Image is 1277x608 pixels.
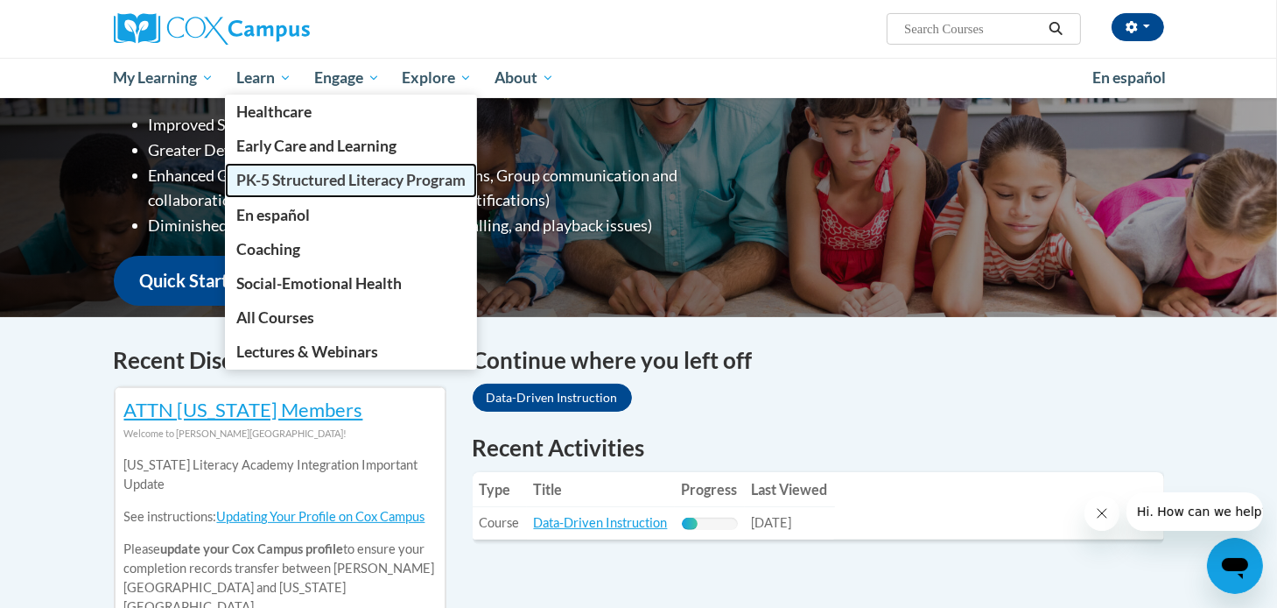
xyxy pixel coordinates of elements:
span: Learn [236,67,291,88]
span: PK-5 Structured Literacy Program [236,171,466,189]
a: Lectures & Webinars [225,335,477,369]
h4: Recent Discussions [114,343,446,378]
a: Data-Driven Instruction [473,384,632,412]
span: All Courses [236,308,314,327]
a: About [483,58,565,98]
div: Welcome to [PERSON_NAME][GEOGRAPHIC_DATA]! [124,424,436,443]
button: Account Settings [1112,13,1164,41]
h1: Recent Activities [473,432,1164,463]
a: All Courses [225,300,477,335]
span: Social-Emotional Health [236,274,402,293]
a: Early Care and Learning [225,129,477,163]
span: Hi. How can we help? [11,12,142,26]
th: Last Viewed [745,472,835,507]
div: Main menu [88,58,1190,98]
span: Early Care and Learning [236,137,396,155]
button: Search [1042,18,1069,39]
a: Cox Campus [114,13,446,45]
span: [DATE] [752,515,792,530]
a: ATTN [US_STATE] Members [124,398,363,421]
a: Data-Driven Instruction [534,515,668,530]
a: Social-Emotional Health [225,266,477,300]
p: See instructions: [124,507,436,527]
span: Healthcare [236,103,312,121]
th: Title [527,472,675,507]
input: Search Courses [902,18,1042,39]
span: Course [480,515,520,530]
span: Lectures & Webinars [236,343,378,361]
a: Quick Start Guide [114,256,305,306]
span: En español [236,206,310,224]
li: Enhanced Group Collaboration Tools (Action plans, Group communication and collaboration tools, re... [149,163,748,214]
iframe: Message from company [1126,492,1263,531]
h4: Continue where you left off [473,343,1164,378]
th: Type [473,472,527,507]
li: Improved Site Navigation [149,112,748,138]
span: En español [1092,68,1166,87]
iframe: Button to launch messaging window [1207,538,1263,594]
a: Engage [303,58,391,98]
a: My Learning [102,58,226,98]
a: Coaching [225,232,477,266]
span: Engage [314,67,380,88]
a: Learn [225,58,303,98]
li: Greater Device Compatibility [149,138,748,163]
span: My Learning [113,67,214,88]
th: Progress [675,472,745,507]
p: [US_STATE] Literacy Academy Integration Important Update [124,456,436,494]
span: Explore [402,67,472,88]
a: PK-5 Structured Literacy Program [225,163,477,197]
iframe: Close message [1084,496,1119,531]
a: En español [1081,60,1177,96]
a: Explore [390,58,483,98]
b: update your Cox Campus profile [161,541,344,556]
div: Progress, % [682,518,698,530]
a: En español [225,198,477,232]
li: Diminished progression issues (site lag, video stalling, and playback issues) [149,213,748,238]
a: Healthcare [225,95,477,129]
span: About [495,67,554,88]
img: Cox Campus [114,13,310,45]
a: Updating Your Profile on Cox Campus [217,509,425,524]
span: Coaching [236,240,300,258]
